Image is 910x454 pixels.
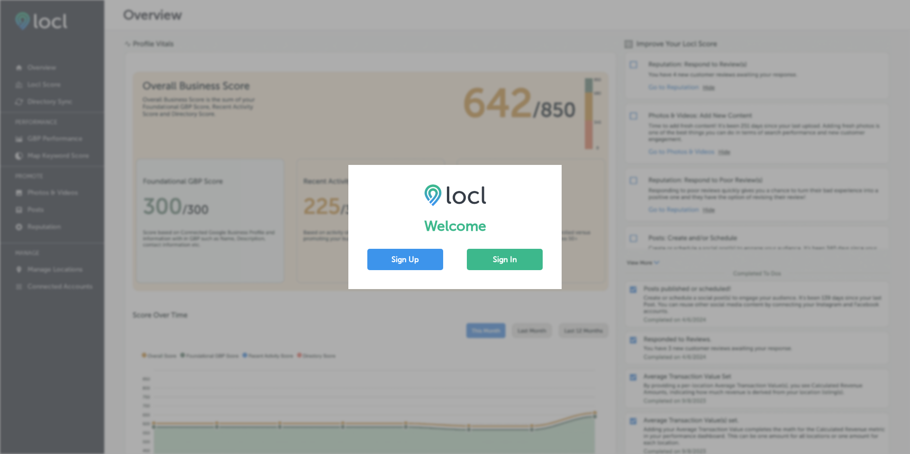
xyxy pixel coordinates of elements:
button: Sign In [467,249,543,270]
img: LOCL logo [424,184,486,206]
h1: Welcome [367,218,543,235]
button: Sign Up [367,249,443,270]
